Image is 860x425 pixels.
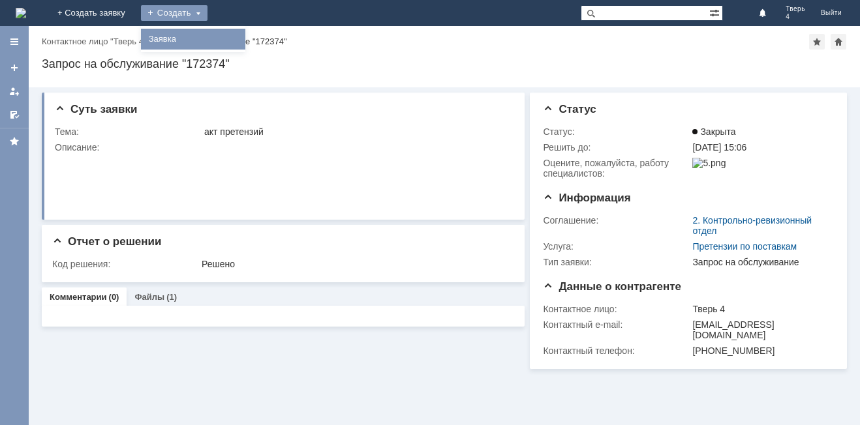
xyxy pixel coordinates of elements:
div: Статус: [543,126,690,137]
a: Контактное лицо "Тверь 4" [42,37,146,46]
div: Контактный e-mail: [543,319,690,330]
span: [DATE] 15:06 [692,142,746,153]
span: Статус [543,103,596,115]
div: Решить до: [543,142,690,153]
div: Контактное лицо: [543,304,690,314]
a: Мои согласования [4,104,25,125]
div: Код решения: [52,259,199,269]
span: 4 [786,13,805,21]
div: [PHONE_NUMBER] [692,345,828,356]
a: Файлы [134,292,164,302]
span: Тверь [786,5,805,13]
a: Комментарии [50,292,107,302]
div: Описание: [55,142,510,153]
a: Заявка [144,31,243,47]
div: Сделать домашней страницей [831,34,846,50]
span: Информация [543,192,630,204]
div: Тверь 4 [692,304,828,314]
div: (1) [166,292,177,302]
span: Отчет о решении [52,235,161,248]
div: Запрос на обслуживание "172374" [42,57,847,70]
img: logo [16,8,26,18]
div: Контактный телефон: [543,345,690,356]
a: Перейти на домашнюю страницу [16,8,26,18]
div: Решено [202,259,507,269]
div: (0) [109,292,119,302]
div: / [42,37,151,46]
div: Соглашение: [543,215,690,226]
div: Oцените, пожалуйста, работу специалистов: [543,158,690,179]
img: 5.png [692,158,726,168]
span: Закрыта [692,126,735,137]
a: Мои заявки [4,81,25,102]
div: [EMAIL_ADDRESS][DOMAIN_NAME] [692,319,828,340]
div: Тип заявки: [543,257,690,267]
div: Добавить в избранное [809,34,825,50]
span: Суть заявки [55,103,137,115]
a: 2. Контрольно-ревизионный отдел [692,215,812,236]
span: Данные о контрагенте [543,280,681,293]
div: Создать [141,5,207,21]
a: Создать заявку [4,57,25,78]
span: Расширенный поиск [709,6,722,18]
div: Услуга: [543,241,690,252]
div: Тема: [55,126,202,137]
a: Претензии по поставкам [692,241,797,252]
div: Запрос на обслуживание "172374" [151,37,287,46]
div: акт претензий [204,126,507,137]
div: Запрос на обслуживание [692,257,828,267]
